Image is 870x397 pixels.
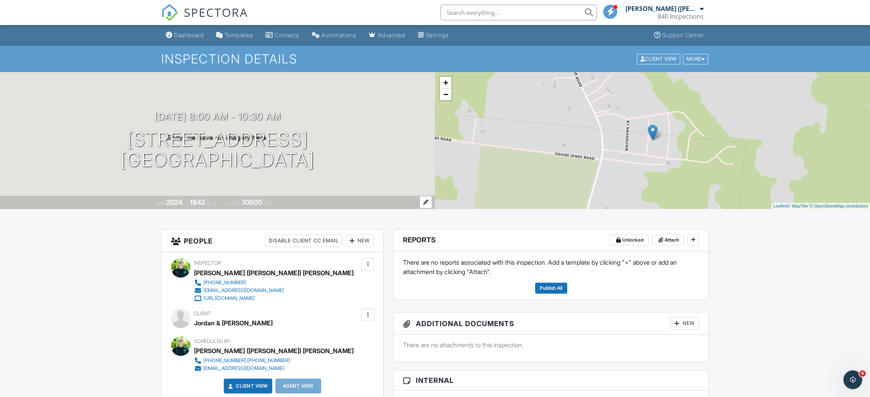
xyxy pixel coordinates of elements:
h1: Inspection Details [161,52,709,66]
a: Zoom in [440,77,451,88]
span: SPECTORA [184,4,248,20]
span: sq.ft. [263,200,273,206]
div: Settings [426,32,449,38]
div: New [670,317,699,330]
div: [PHONE_NUMBER],[PHONE_NUMBER] [203,357,290,364]
a: Zoom out [440,88,451,100]
div: Dashboard [174,32,204,38]
a: Client View [226,382,268,390]
span: 6 [859,370,866,377]
a: [PHONE_NUMBER],[PHONE_NUMBER] [194,357,347,365]
a: Support Center [651,28,707,43]
span: Inspector [194,260,221,266]
span: Lot Size [225,200,241,206]
div: Automations [322,32,356,38]
div: [PERSON_NAME] ([PERSON_NAME]) [PERSON_NAME] [194,345,354,357]
div: [PERSON_NAME] ([PERSON_NAME]) [PERSON_NAME] [194,267,354,279]
h3: People [162,230,383,252]
div: 1942 [190,198,205,206]
div: Contacts [275,32,299,38]
a: Contacts [262,28,302,43]
div: [EMAIL_ADDRESS][DOMAIN_NAME] [203,365,284,372]
iframe: Intercom live chat [843,370,862,389]
div: Support Center [662,32,704,38]
div: More [683,54,708,64]
div: 2024 [166,198,182,206]
h1: [STREET_ADDRESS] [GEOGRAPHIC_DATA] [120,129,315,171]
div: Templates [225,32,253,38]
h3: Additional Documents [394,312,708,335]
p: There are no attachments to this inspection. [403,341,699,349]
h3: Internal [394,370,708,391]
span: Built [156,200,165,206]
div: Advanced [378,32,405,38]
a: Client View [636,56,682,61]
span: sq. ft. [206,200,217,206]
div: 840 Inspections [658,13,704,20]
div: [URL][DOMAIN_NAME] [203,295,255,301]
a: Automations (Basic) [309,28,360,43]
a: Settings [415,28,452,43]
a: Leaflet [773,204,786,208]
a: © OpenStreetMap contributors [810,204,868,208]
div: Disable Client CC Email [265,235,342,247]
div: New [345,235,374,247]
div: Client View [637,54,680,64]
div: | [771,203,870,209]
span: Client [194,310,211,316]
a: © MapTiler [787,204,809,208]
div: [PHONE_NUMBER] [203,280,246,286]
div: [PERSON_NAME] ([PERSON_NAME]) [PERSON_NAME] [626,5,698,13]
a: [EMAIL_ADDRESS][DOMAIN_NAME] [194,287,347,294]
a: [URL][DOMAIN_NAME] [194,294,347,302]
a: SPECTORA [161,11,248,27]
span: Scheduled By [194,338,230,344]
a: Advanced [366,28,408,43]
input: Search everything... [440,5,597,20]
a: Templates [213,28,256,43]
div: Jordan & [PERSON_NAME] [194,317,273,329]
h3: [DATE] 8:00 am - 10:30 am [155,111,281,122]
a: [EMAIL_ADDRESS][DOMAIN_NAME] [194,365,347,372]
img: The Best Home Inspection Software - Spectora [161,4,178,21]
a: Dashboard [163,28,207,43]
a: [PHONE_NUMBER] [194,279,347,287]
div: [EMAIL_ADDRESS][DOMAIN_NAME] [203,287,284,294]
div: 10500 [242,198,262,206]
